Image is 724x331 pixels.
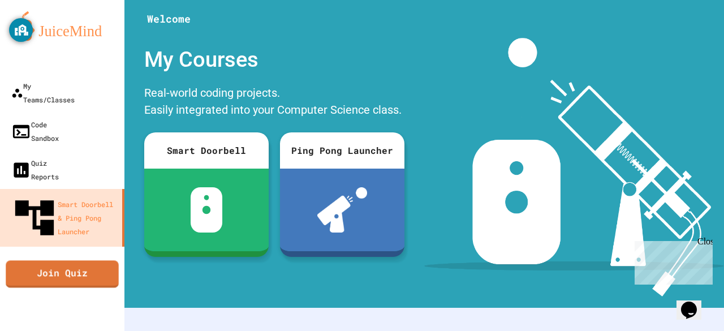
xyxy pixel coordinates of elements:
[139,38,410,81] div: My Courses
[5,5,78,72] div: Chat with us now!Close
[676,286,713,320] iframe: chat widget
[11,11,113,41] img: logo-orange.svg
[317,187,368,233] img: ppl-with-ball.png
[280,132,404,169] div: Ping Pong Launcher
[9,18,33,42] button: GoGuardian Privacy Information
[11,118,59,145] div: Code Sandbox
[11,195,118,241] div: Smart Doorbell & Ping Pong Launcher
[6,260,118,287] a: Join Quiz
[11,156,59,183] div: Quiz Reports
[424,38,724,296] img: banner-image-my-projects.png
[630,237,713,285] iframe: chat widget
[191,187,223,233] img: sdb-white.svg
[11,79,75,106] div: My Teams/Classes
[139,81,410,124] div: Real-world coding projects. Easily integrated into your Computer Science class.
[144,132,269,169] div: Smart Doorbell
